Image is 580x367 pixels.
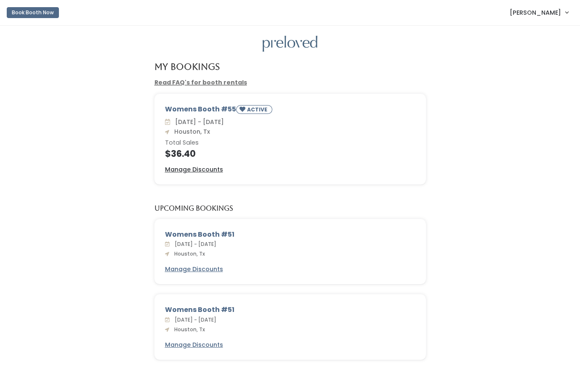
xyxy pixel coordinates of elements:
div: Womens Booth #51 [165,230,415,240]
h6: Total Sales [165,140,415,146]
div: Womens Booth #55 [165,104,415,117]
img: preloved logo [263,36,317,52]
span: [DATE] - [DATE] [172,118,224,126]
u: Manage Discounts [165,341,223,349]
h5: Upcoming Bookings [154,205,233,212]
button: Book Booth Now [7,7,59,18]
span: Houston, Tx [171,127,210,136]
h4: My Bookings [154,62,220,71]
a: Manage Discounts [165,265,223,274]
span: [DATE] - [DATE] [171,240,216,248]
a: Manage Discounts [165,341,223,349]
span: Houston, Tx [171,250,205,257]
span: [PERSON_NAME] [510,8,561,17]
small: ACTIVE [247,106,269,113]
h4: $36.40 [165,149,415,158]
a: Read FAQ's for booth rentals [154,78,247,87]
a: [PERSON_NAME] [501,3,577,21]
a: Book Booth Now [7,3,59,22]
span: [DATE] - [DATE] [171,316,216,323]
span: Houston, Tx [171,326,205,333]
a: Manage Discounts [165,165,223,174]
div: Womens Booth #51 [165,305,415,315]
